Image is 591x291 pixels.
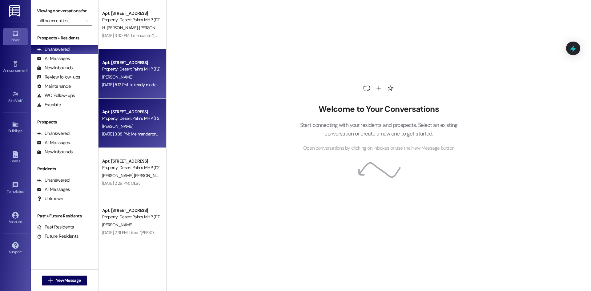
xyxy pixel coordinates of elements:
div: Maintenance [37,83,71,90]
div: Apt. [STREET_ADDRESS] [102,158,159,164]
div: Review follow-ups [37,74,80,80]
i:  [48,278,53,283]
div: Unknown [37,196,63,202]
span: [PERSON_NAME] [PERSON_NAME] [102,173,165,178]
div: All Messages [37,139,70,146]
div: Prospects [31,119,98,125]
img: ResiDesk Logo [9,5,22,17]
span: New Message [55,277,81,284]
a: Inbox [3,28,28,45]
div: [DATE] 5:12 PM: I already made the payment on [DATE]. [102,82,199,87]
a: Templates • [3,180,28,196]
span: [PERSON_NAME] [102,74,133,80]
div: Property: Desert Palms MHP (1127) [102,66,159,72]
a: Leads [3,149,28,166]
div: Apt. [STREET_ADDRESS] [102,10,159,17]
div: Apt. [STREET_ADDRESS] [102,59,159,66]
h2: Welcome to Your Conversations [291,104,467,114]
span: • [24,188,25,193]
div: Residents [31,166,98,172]
span: Open conversations by clicking on inboxes or use the New Message button [303,144,454,152]
a: Buildings [3,119,28,136]
label: Viewing conversations for [37,6,92,16]
div: New Inbounds [37,65,73,71]
div: Past + Future Residents [31,213,98,219]
div: All Messages [37,55,70,62]
div: Future Residents [37,233,78,240]
a: Support [3,240,28,257]
div: New Inbounds [37,149,73,155]
span: [PERSON_NAME] [139,25,170,30]
span: • [27,67,28,72]
div: Apt. [STREET_ADDRESS] [102,109,159,115]
div: [DATE] 2:29 PM: Okay [102,180,140,186]
div: Prospects + Residents [31,35,98,41]
div: Property: Desert Palms MHP (1127) [102,164,159,171]
input: All communities [40,16,82,26]
div: [DATE] 3:38 PM: Me mandaron un mesage que es urgent que page si me puede decir de que mes es por ... [102,131,300,137]
span: • [22,98,23,102]
a: Account [3,210,28,227]
div: Property: Desert Palms MHP (1127) [102,17,159,23]
div: Escalate [37,102,61,108]
div: Past Residents [37,224,74,230]
div: Apt. [STREET_ADDRESS] [102,207,159,214]
a: Site Visit • [3,89,28,106]
p: Start connecting with your residents and prospects. Select an existing conversation or create a n... [291,121,467,138]
button: New Message [42,276,87,285]
div: Unanswered [37,177,70,184]
div: All Messages [37,186,70,193]
div: WO Follow-ups [37,92,75,99]
span: [PERSON_NAME] [102,123,133,129]
span: [PERSON_NAME] [102,222,133,228]
div: [DATE] 2:31 PM: Liked “[PERSON_NAME] (Desert Palms MHP (1127)): IF Y…” [102,230,229,235]
i:  [85,18,89,23]
div: Property: Desert Palms MHP (1127) [102,115,159,122]
span: H. [PERSON_NAME] [102,25,139,30]
div: Unanswered [37,46,70,53]
div: Unanswered [37,130,70,137]
div: [DATE] 3:30 PM: Le encantó “[PERSON_NAME] (Desert Palms MHP (1127)): HI [PERSON_NAME] THIS IS [PE... [102,33,435,38]
div: Property: Desert Palms MHP (1127) [102,214,159,220]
